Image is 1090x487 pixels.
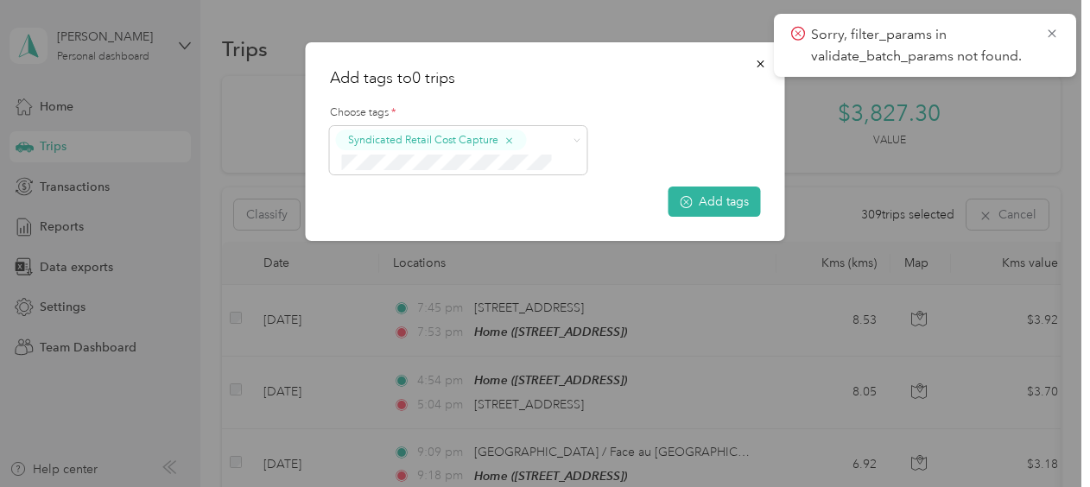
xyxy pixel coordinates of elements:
h2: Add tags to 0 trips [330,66,761,90]
span: Syndicated Retail Cost Capture [348,132,498,148]
label: Choose tags [330,105,761,121]
iframe: Everlance-gr Chat Button Frame [993,390,1090,487]
button: Syndicated Retail Cost Capture [336,130,527,151]
button: Add tags [669,187,761,217]
p: Sorry, filter_params in validate_batch_params not found. [811,24,1032,66]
